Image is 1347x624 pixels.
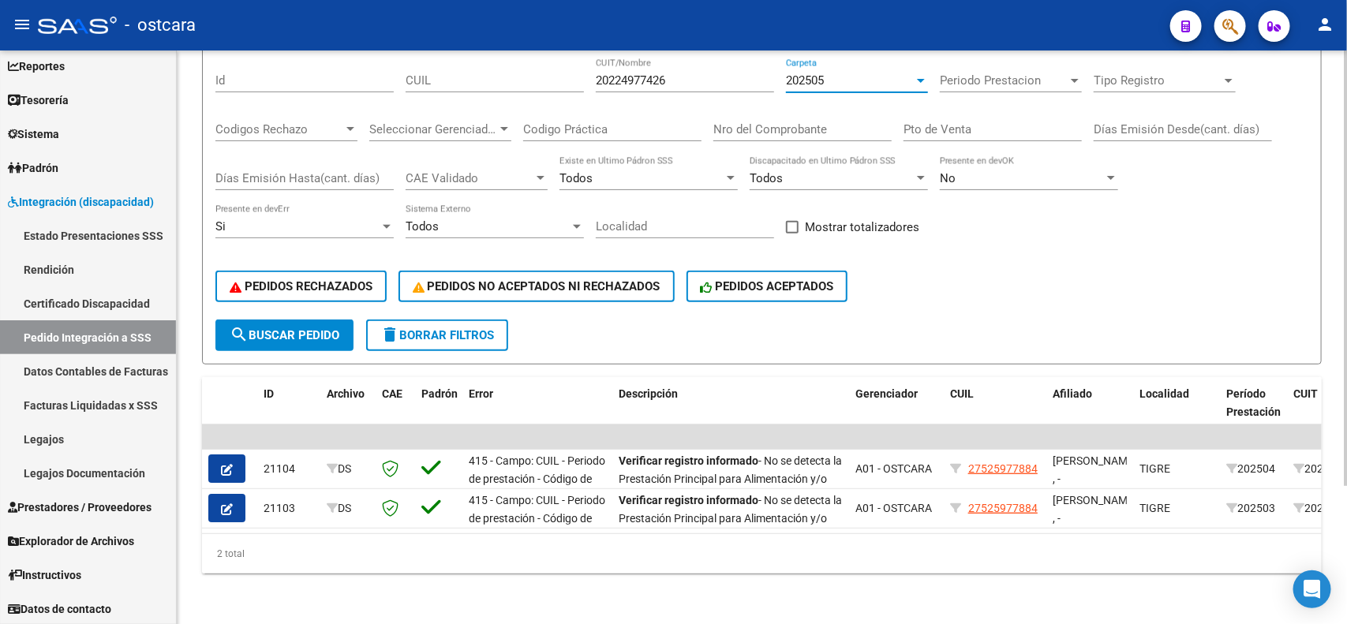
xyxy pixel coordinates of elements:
span: Tesorería [8,92,69,109]
span: Seleccionar Gerenciador [369,122,497,136]
span: Mostrar totalizadores [805,218,919,237]
strong: Verificar registro informado [619,494,758,506]
span: Instructivos [8,566,81,584]
span: CAE [382,387,402,400]
span: - No se detecta la Prestación Principal para Alimentación y/o Transporte [619,454,842,503]
span: PEDIDOS RECHAZADOS [230,279,372,293]
span: Archivo [327,387,365,400]
span: 202505 [786,73,824,88]
span: CAE Validado [406,171,533,185]
span: Borrar Filtros [380,328,494,342]
div: 202504 [1226,460,1281,478]
span: [PERSON_NAME] , - [1053,494,1137,525]
span: 27525977884 [968,462,1038,475]
datatable-header-cell: Localidad [1133,377,1220,447]
div: DS [327,499,369,518]
span: 415 - Campo: CUIL - Periodo de prestación - Código de practica [469,494,605,543]
datatable-header-cell: Error [462,377,612,447]
mat-icon: delete [380,325,399,344]
span: A01 - OSTCARA [855,502,932,514]
datatable-header-cell: Período Prestación [1220,377,1287,447]
span: 415 - Campo: CUIL - Periodo de prestación - Código de practica [469,454,605,503]
span: CUIT [1293,387,1318,400]
datatable-header-cell: Archivo [320,377,376,447]
span: [PERSON_NAME] , - [1053,454,1137,485]
span: PEDIDOS NO ACEPTADOS NI RECHAZADOS [413,279,660,293]
span: Prestadores / Proveedores [8,499,152,516]
span: Tipo Registro [1094,73,1222,88]
span: Sistema [8,125,59,143]
span: Error [469,387,493,400]
datatable-header-cell: Padrón [415,377,462,447]
span: Padrón [421,387,458,400]
span: PEDIDOS ACEPTADOS [701,279,834,293]
button: Borrar Filtros [366,319,508,351]
div: DS [327,460,369,478]
datatable-header-cell: CUIL [944,377,1046,447]
span: - No se detecta la Prestación Principal para Alimentación y/o Transporte [619,494,842,543]
span: Explorador de Archivos [8,532,134,550]
span: - ostcara [125,8,196,43]
span: Gerenciador [855,387,918,400]
datatable-header-cell: Afiliado [1046,377,1133,447]
span: 27525977884 [968,502,1038,514]
div: 21104 [264,460,314,478]
mat-icon: search [230,325,249,344]
span: Localidad [1139,387,1189,400]
strong: Verificar registro informado [619,454,758,467]
span: Todos [559,171,593,185]
span: Buscar Pedido [230,328,339,342]
span: Si [215,219,226,234]
span: Todos [406,219,439,234]
span: CUIL [950,387,974,400]
button: PEDIDOS ACEPTADOS [687,271,848,302]
span: A01 - OSTCARA [855,462,932,475]
datatable-header-cell: ID [257,377,320,447]
span: Periodo Prestacion [940,73,1068,88]
mat-icon: person [1315,15,1334,34]
div: 202503 [1226,499,1281,518]
div: 2 total [202,534,1322,574]
span: Integración (discapacidad) [8,193,154,211]
button: PEDIDOS RECHAZADOS [215,271,387,302]
datatable-header-cell: CAE [376,377,415,447]
div: Open Intercom Messenger [1293,570,1331,608]
span: Reportes [8,58,65,75]
datatable-header-cell: Gerenciador [849,377,944,447]
button: PEDIDOS NO ACEPTADOS NI RECHAZADOS [398,271,675,302]
div: 21103 [264,499,314,518]
span: Todos [750,171,783,185]
span: Descripción [619,387,678,400]
button: Buscar Pedido [215,319,354,351]
mat-icon: menu [13,15,32,34]
span: TIGRE [1139,502,1170,514]
span: Codigos Rechazo [215,122,343,136]
span: No [940,171,956,185]
span: Afiliado [1053,387,1092,400]
datatable-header-cell: Descripción [612,377,849,447]
span: Período Prestación [1226,387,1281,418]
span: Datos de contacto [8,600,111,618]
span: TIGRE [1139,462,1170,475]
span: ID [264,387,274,400]
span: Padrón [8,159,58,177]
